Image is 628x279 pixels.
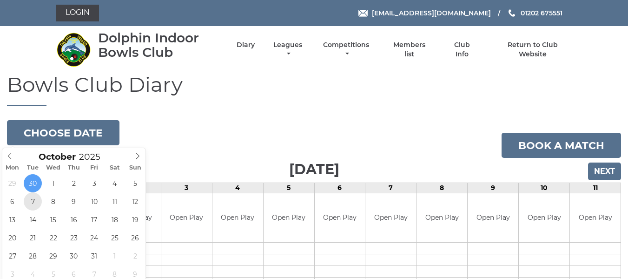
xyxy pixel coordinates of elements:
td: 3 [161,183,212,193]
td: 9 [468,183,519,193]
span: October 25, 2025 [106,229,124,247]
td: 7 [365,183,416,193]
input: Next [588,163,621,180]
span: October 26, 2025 [126,229,144,247]
span: Sun [125,165,145,171]
span: Wed [43,165,64,171]
span: Mon [2,165,23,171]
td: 5 [263,183,314,193]
td: Open Play [365,193,416,242]
span: October 8, 2025 [44,192,62,211]
span: October 1, 2025 [44,174,62,192]
a: Book a match [502,133,621,158]
span: September 30, 2025 [24,174,42,192]
a: Email [EMAIL_ADDRESS][DOMAIN_NAME] [358,8,491,18]
td: 8 [416,183,468,193]
a: Return to Club Website [493,41,572,59]
button: Choose date [7,120,119,145]
a: Club Info [447,41,477,59]
span: November 1, 2025 [106,247,124,265]
span: October 2, 2025 [65,174,83,192]
span: Tue [23,165,43,171]
td: 10 [519,183,570,193]
h1: Bowls Club Diary [7,73,621,106]
td: 4 [212,183,263,193]
span: 01202 675551 [521,9,562,17]
span: October 19, 2025 [126,211,144,229]
img: Phone us [509,9,515,17]
span: October 14, 2025 [24,211,42,229]
span: October 31, 2025 [85,247,103,265]
span: October 9, 2025 [65,192,83,211]
a: Phone us 01202 675551 [507,8,562,18]
span: October 7, 2025 [24,192,42,211]
span: October 21, 2025 [24,229,42,247]
span: October 4, 2025 [106,174,124,192]
td: Open Play [416,193,467,242]
a: Competitions [321,41,372,59]
span: October 5, 2025 [126,174,144,192]
span: October 11, 2025 [106,192,124,211]
span: October 20, 2025 [3,229,21,247]
span: October 15, 2025 [44,211,62,229]
a: Members list [388,41,430,59]
td: 11 [570,183,621,193]
img: Email [358,10,368,17]
img: Dolphin Indoor Bowls Club [56,32,91,67]
span: Fri [84,165,105,171]
span: October 12, 2025 [126,192,144,211]
span: October 30, 2025 [65,247,83,265]
span: October 6, 2025 [3,192,21,211]
span: October 3, 2025 [85,174,103,192]
span: October 13, 2025 [3,211,21,229]
span: Thu [64,165,84,171]
a: Leagues [271,41,304,59]
span: Scroll to increment [39,153,76,162]
td: 6 [314,183,365,193]
a: Diary [237,41,255,49]
span: October 22, 2025 [44,229,62,247]
span: October 16, 2025 [65,211,83,229]
span: October 29, 2025 [44,247,62,265]
span: October 24, 2025 [85,229,103,247]
a: Login [56,5,99,21]
span: October 18, 2025 [106,211,124,229]
div: Dolphin Indoor Bowls Club [98,31,220,60]
td: Open Play [468,193,518,242]
span: Sat [105,165,125,171]
td: Open Play [570,193,621,242]
input: Scroll to increment [76,151,112,162]
td: Open Play [161,193,212,242]
span: October 17, 2025 [85,211,103,229]
span: November 2, 2025 [126,247,144,265]
span: October 27, 2025 [3,247,21,265]
td: Open Play [212,193,263,242]
span: October 28, 2025 [24,247,42,265]
span: October 23, 2025 [65,229,83,247]
td: Open Play [315,193,365,242]
td: Open Play [519,193,569,242]
span: October 10, 2025 [85,192,103,211]
td: Open Play [264,193,314,242]
span: September 29, 2025 [3,174,21,192]
span: [EMAIL_ADDRESS][DOMAIN_NAME] [372,9,491,17]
